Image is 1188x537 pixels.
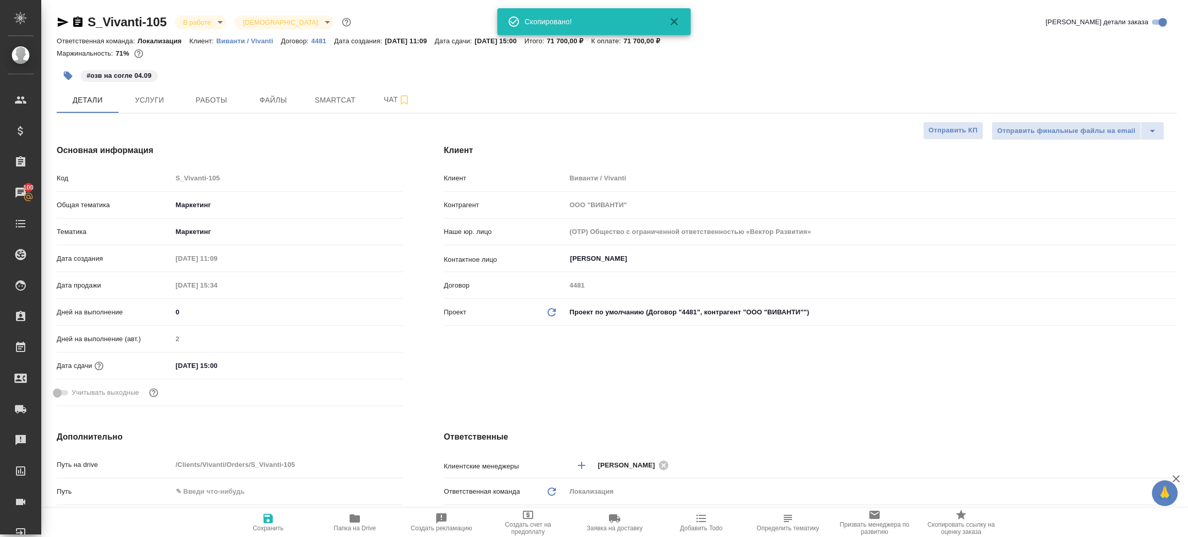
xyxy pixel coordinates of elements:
[924,521,998,535] span: Скопировать ссылку на оценку заказа
[311,37,334,45] p: 4481
[1156,482,1174,504] span: 🙏
[57,173,172,183] p: Код
[172,196,403,214] div: Маркетинг
[444,255,566,265] p: Контактное лицо
[132,47,145,60] button: 17475.00 RUB;
[57,431,403,443] h4: Дополнительно
[57,227,172,237] p: Тематика
[57,16,69,28] button: Скопировать ссылку для ЯМессенджера
[334,525,376,532] span: Папка на Drive
[340,15,353,29] button: Доп статусы указывают на важность/срочность заказа
[72,388,139,398] span: Учитывать выходные
[125,94,174,107] span: Услуги
[57,200,172,210] p: Общая тематика
[658,508,745,537] button: Добавить Todo
[598,459,672,472] div: [PERSON_NAME]
[172,171,403,186] input: Пустое поле
[57,37,138,45] p: Ответственная команда:
[591,37,623,45] p: К оплате:
[491,521,565,535] span: Создать счет на предоплату
[172,484,403,499] input: ✎ Введи что-нибудь
[444,227,566,237] p: Наше юр. лицо
[72,16,84,28] button: Скопировать ссылку
[175,15,226,29] div: В работе
[992,122,1164,140] div: split button
[115,49,131,57] p: 71%
[566,197,1177,212] input: Пустое поле
[57,361,92,371] p: Дата сдачи
[17,182,40,193] span: 100
[756,525,819,532] span: Определить тематику
[566,304,1177,321] div: Проект по умолчанию (Договор "4481", контрагент "ООО "ВИВАНТИ"")
[435,37,474,45] p: Дата сдачи:
[444,307,467,317] p: Проект
[225,508,311,537] button: Сохранить
[57,49,115,57] p: Маржинальность:
[172,358,262,373] input: ✎ Введи что-нибудь
[57,486,172,497] p: Путь
[217,37,281,45] p: Виванти / Vivanti
[57,334,172,344] p: Дней на выполнение (авт.)
[172,305,403,320] input: ✎ Введи что-нибудь
[569,453,594,478] button: Добавить менеджера
[444,173,566,183] p: Клиент
[918,508,1004,537] button: Скопировать ссылку на оценку заказа
[172,457,403,472] input: Пустое поле
[1046,17,1148,27] span: [PERSON_NAME] детали заказа
[311,36,334,45] a: 4481
[662,15,687,28] button: Закрыть
[217,36,281,45] a: Виванти / Vivanti
[411,525,472,532] span: Создать рекламацию
[92,359,106,373] button: Если добавить услуги и заполнить их объемом, то дата рассчитается автоматически
[485,508,571,537] button: Создать счет на предоплату
[172,278,262,293] input: Пустое поле
[385,37,435,45] p: [DATE] 11:09
[524,37,547,45] p: Итого:
[831,508,918,537] button: Призвать менеджера по развитию
[87,71,152,81] p: #озв на согле 04.09
[310,94,360,107] span: Smartcat
[172,331,403,346] input: Пустое поле
[745,508,831,537] button: Определить тематику
[57,307,172,317] p: Дней на выполнение
[923,122,983,140] button: Отправить КП
[88,15,167,29] a: S_Vivanti-105
[837,521,912,535] span: Призвать менеджера по развитию
[57,280,172,291] p: Дата продажи
[372,93,422,106] span: Чат
[598,460,662,471] span: [PERSON_NAME]
[444,144,1177,157] h4: Клиент
[680,525,722,532] span: Добавить Todo
[57,144,403,157] h4: Основная информация
[281,37,311,45] p: Договор:
[992,122,1141,140] button: Отправить финальные файлы на email
[189,37,216,45] p: Клиент:
[1171,258,1173,260] button: Open
[57,64,79,87] button: Добавить тэг
[566,171,1177,186] input: Пустое поле
[444,431,1177,443] h4: Ответственные
[929,125,978,137] span: Отправить КП
[311,508,398,537] button: Папка на Drive
[571,508,658,537] button: Заявка на доставку
[187,94,236,107] span: Работы
[253,525,284,532] span: Сохранить
[1152,480,1178,506] button: 🙏
[587,525,642,532] span: Заявка на доставку
[547,37,591,45] p: 71 700,00 ₽
[997,125,1135,137] span: Отправить финальные файлы на email
[444,200,566,210] p: Контрагент
[180,18,214,27] button: В работе
[623,37,668,45] p: 71 700,00 ₽
[3,180,39,206] a: 100
[138,37,190,45] p: Локализация
[398,94,410,106] svg: Подписаться
[398,508,485,537] button: Создать рекламацию
[240,18,321,27] button: [DEMOGRAPHIC_DATA]
[235,15,333,29] div: В работе
[474,37,524,45] p: [DATE] 15:00
[172,251,262,266] input: Пустое поле
[57,460,172,470] p: Путь на drive
[444,280,566,291] p: Договор
[172,223,403,241] div: Маркетинг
